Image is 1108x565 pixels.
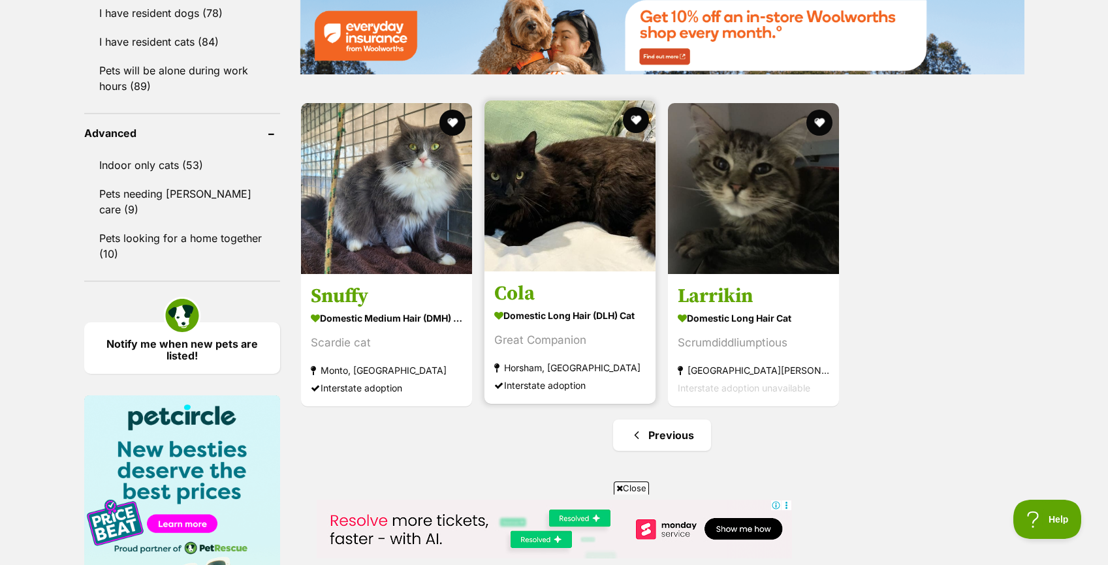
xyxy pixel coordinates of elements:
a: Previous page [613,420,711,451]
a: Snuffy Domestic Medium Hair (DMH) Cat Scardie cat Monto, [GEOGRAPHIC_DATA] Interstate adoption [301,274,472,406]
a: Pets needing [PERSON_NAME] care (9) [84,180,280,223]
div: Scrumdiddliumptious [678,334,829,352]
strong: Domestic Medium Hair (DMH) Cat [311,309,462,328]
a: Pets looking for a home together (10) [84,224,280,267]
a: Indoor only cats (53) [84,151,280,179]
a: Larrikin Domestic Long Hair Cat Scrumdiddliumptious [GEOGRAPHIC_DATA][PERSON_NAME][GEOGRAPHIC_DAT... [668,274,839,406]
strong: [GEOGRAPHIC_DATA][PERSON_NAME][GEOGRAPHIC_DATA] [678,361,829,379]
a: Cola Domestic Long Hair (DLH) Cat Great Companion Horsham, [GEOGRAPHIC_DATA] Interstate adoption [484,271,656,404]
a: Notify me when new pets are listed! [84,322,280,374]
header: Advanced [84,127,280,139]
nav: Pagination [300,420,1024,451]
div: Interstate adoption [494,376,646,394]
span: Interstate adoption unavailable [678,382,810,393]
img: Larrikin - Domestic Long Hair Cat [668,103,839,274]
button: favourite [806,110,832,136]
strong: Monto, [GEOGRAPHIC_DATA] [311,361,462,379]
button: favourite [623,107,649,133]
button: favourite [439,110,466,136]
strong: Domestic Long Hair (DLH) Cat [494,306,646,325]
a: I have resident cats (84) [84,28,280,55]
img: Cola - Domestic Long Hair (DLH) Cat [484,100,656,271]
img: Snuffy - Domestic Medium Hair (DMH) Cat [301,103,472,274]
iframe: Advertisement [317,500,792,558]
a: Pets will be alone during work hours (89) [84,57,280,100]
div: Interstate adoption [311,379,462,397]
div: Scardie cat [311,334,462,352]
span: Close [614,481,649,495]
div: Great Companion [494,331,646,349]
h3: Snuffy [311,284,462,309]
iframe: Help Scout Beacon - Open [1013,500,1082,539]
strong: Horsham, [GEOGRAPHIC_DATA] [494,359,646,376]
strong: Domestic Long Hair Cat [678,309,829,328]
h3: Cola [494,281,646,306]
h3: Larrikin [678,284,829,309]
